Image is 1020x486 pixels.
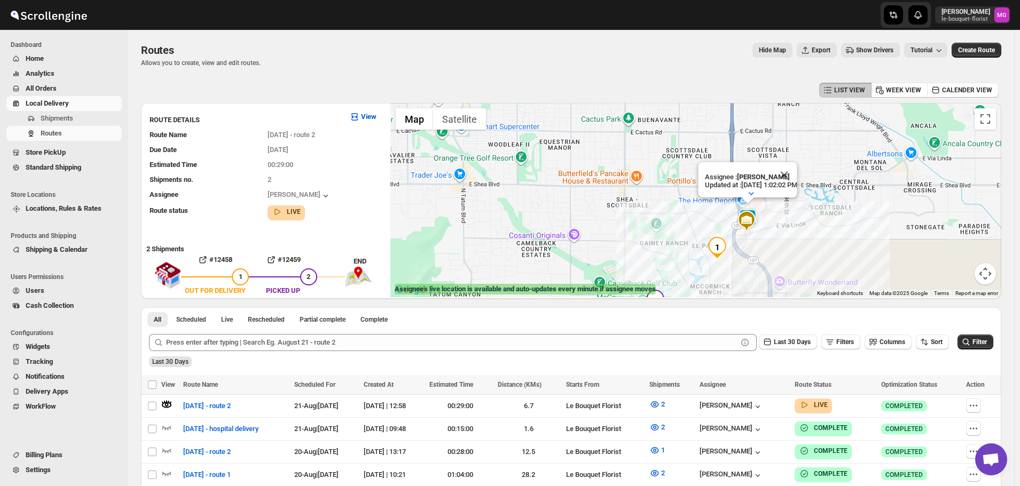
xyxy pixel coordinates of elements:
[150,206,188,214] span: Route status
[880,338,905,346] span: Columns
[661,400,665,408] span: 2
[150,161,197,169] span: Estimated Time
[6,369,122,384] button: Notifications
[183,381,218,388] span: Route Name
[6,339,122,354] button: Widgets
[177,443,237,460] button: [DATE] - route 2
[294,425,339,433] span: 21-Aug | [DATE]
[26,451,62,459] span: Billing Plans
[6,242,122,257] button: Shipping & Calendar
[795,381,831,388] span: Route Status
[141,59,261,67] p: Allows you to create, view and edit routes.
[972,338,987,346] span: Filter
[566,401,643,411] div: Le Bouquet Florist
[772,162,797,188] button: Close
[141,240,184,253] b: 2 Shipments
[395,284,656,294] label: Assignee's live location is available and auto-updates every minute if assignee moves
[817,290,863,297] button: Keyboard shortcuts
[364,469,423,480] div: [DATE] | 10:21
[183,447,231,457] span: [DATE] - route 2
[975,108,996,130] button: Toggle fullscreen view
[700,470,763,481] button: [PERSON_NAME]
[429,401,491,411] div: 00:29:00
[975,443,1007,475] a: Open chat
[185,285,246,296] div: OUT FOR DELIVERY
[498,381,542,388] span: Distance (KMs)
[268,190,331,201] button: [PERSON_NAME]
[6,201,122,216] button: Locations, Rules & Rates
[885,425,923,433] span: COMPLETED
[799,423,848,433] button: COMPLETE
[6,66,122,81] button: Analytics
[6,81,122,96] button: All Orders
[759,334,817,349] button: Last 30 Days
[799,400,828,410] button: LIVE
[841,43,900,58] button: Show Drivers
[364,424,423,434] div: [DATE] | 09:48
[26,245,88,253] span: Shipping & Calendar
[6,51,122,66] button: Home
[774,338,811,346] span: Last 30 Days
[814,401,828,409] b: LIVE
[177,466,237,483] button: [DATE] - route 1
[26,286,44,294] span: Users
[643,442,671,459] button: 1
[700,447,763,458] div: [PERSON_NAME]
[176,315,206,324] span: Scheduled
[287,208,301,216] b: LIVE
[812,46,830,54] span: Export
[345,267,372,287] img: trip_end.png
[885,448,923,456] span: COMPLETED
[6,298,122,313] button: Cash Collection
[354,256,385,267] div: END
[268,176,271,184] span: 2
[941,7,990,16] p: [PERSON_NAME]
[393,283,428,297] a: Open this area in Google Maps (opens a new window)
[752,43,793,58] button: Map action label
[268,131,315,139] span: [DATE] - route 2
[927,83,999,98] button: CALENDER VIEW
[307,273,310,281] span: 2
[700,381,726,388] span: Assignee
[26,387,68,395] span: Delivery Apps
[393,283,428,297] img: Google
[6,126,122,141] button: Routes
[26,54,44,62] span: Home
[209,256,232,264] b: #12458
[266,285,300,296] div: PICKED UP
[904,43,947,58] button: Tutorial
[433,108,486,130] button: Show satellite imagery
[150,176,193,184] span: Shipments no.
[294,402,339,410] span: 21-Aug | [DATE]
[150,190,178,198] span: Assignee
[6,384,122,399] button: Delivery Apps
[239,273,242,281] span: 1
[871,83,928,98] button: WEEK VIEW
[161,381,175,388] span: View
[26,342,50,350] span: Widgets
[429,424,491,434] div: 00:15:00
[26,148,66,156] span: Store PickUp
[154,315,161,324] span: All
[643,465,671,482] button: 2
[26,84,57,92] span: All Orders
[865,334,912,349] button: Columns
[566,447,643,457] div: Le Bouquet Florist
[364,401,423,411] div: [DATE] | 12:58
[150,146,177,154] span: Due Date
[700,424,763,435] button: [PERSON_NAME]
[6,399,122,414] button: WorkFlow
[429,381,473,388] span: Estimated Time
[952,43,1001,58] button: Create Route
[396,108,433,130] button: Show street map
[700,401,763,412] button: [PERSON_NAME]
[935,6,1010,23] button: User menu
[958,334,993,349] button: Filter
[661,446,665,454] span: 1
[26,372,65,380] span: Notifications
[566,469,643,480] div: Le Bouquet Florist
[268,146,288,154] span: [DATE]
[181,251,249,268] button: #12458
[249,251,317,268] button: #12459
